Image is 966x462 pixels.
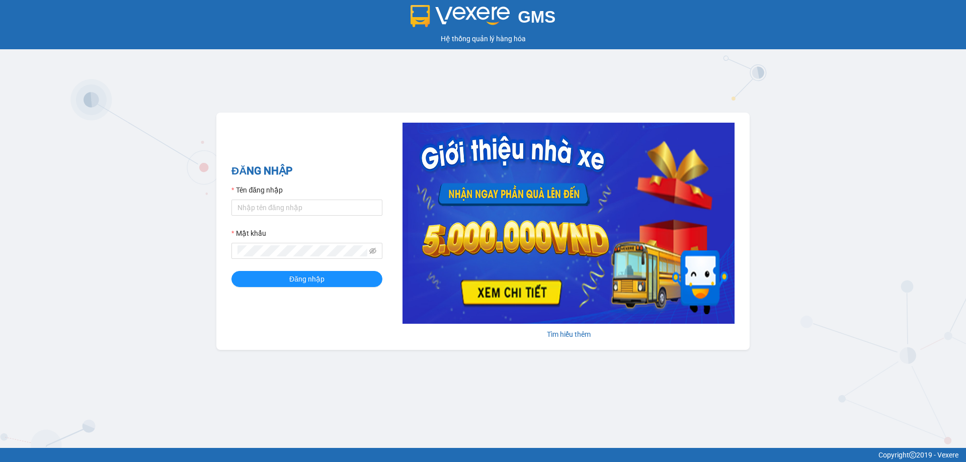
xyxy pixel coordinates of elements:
label: Mật khẩu [231,228,266,239]
h2: ĐĂNG NHẬP [231,163,382,179]
div: Copyright 2019 - Vexere [8,449,958,460]
span: eye-invisible [369,247,376,254]
span: Đăng nhập [289,273,325,285]
input: Mật khẩu [237,245,367,256]
div: Tìm hiểu thêm [403,329,735,340]
span: copyright [909,451,916,458]
div: Hệ thống quản lý hàng hóa [3,33,963,44]
a: GMS [411,15,556,23]
label: Tên đăng nhập [231,184,283,196]
button: Đăng nhập [231,271,382,287]
img: logo 2 [411,5,510,27]
span: GMS [518,8,555,26]
input: Tên đăng nhập [231,200,382,216]
img: banner-0 [403,123,735,324]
